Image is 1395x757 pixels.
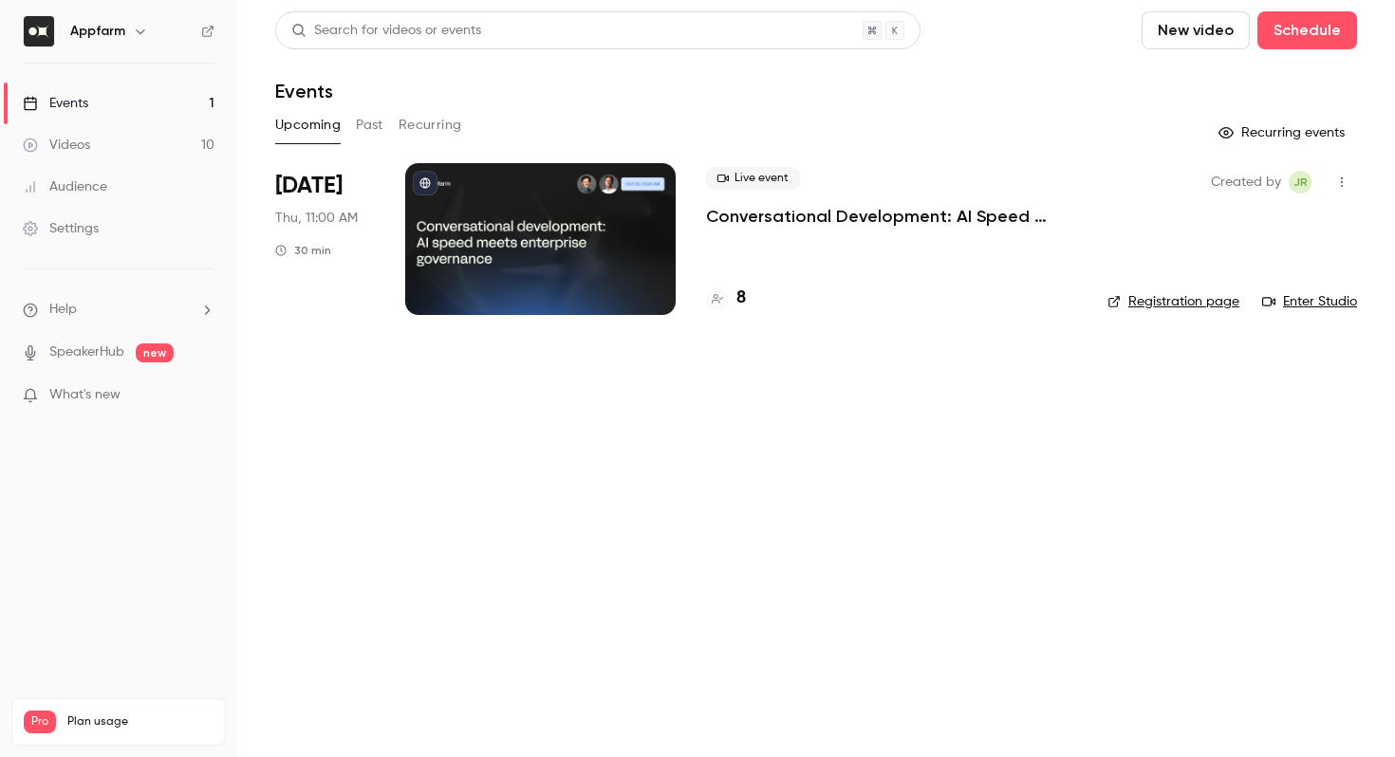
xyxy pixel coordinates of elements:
[24,711,56,733] span: Pro
[706,286,746,311] a: 8
[275,110,341,140] button: Upcoming
[291,21,481,41] div: Search for videos or events
[23,300,214,320] li: help-dropdown-opener
[356,110,383,140] button: Past
[1293,171,1308,194] span: JR
[192,387,214,404] iframe: Noticeable Trigger
[275,171,343,201] span: [DATE]
[1211,171,1281,194] span: Created by
[23,177,107,196] div: Audience
[706,205,1077,228] a: Conversational Development: AI Speed Meets Enterprise Governance
[23,219,99,238] div: Settings
[275,243,331,258] div: 30 min
[1142,11,1250,49] button: New video
[49,300,77,320] span: Help
[275,80,333,102] h1: Events
[67,714,214,729] span: Plan usage
[24,16,54,46] img: Appfarm
[275,163,375,315] div: Oct 30 Thu, 11:00 AM (Europe/Oslo)
[706,167,800,190] span: Live event
[70,22,125,41] h6: Appfarm
[1107,292,1239,311] a: Registration page
[399,110,462,140] button: Recurring
[275,209,358,228] span: Thu, 11:00 AM
[1289,171,1311,194] span: Julie Remen
[23,136,90,155] div: Videos
[1257,11,1357,49] button: Schedule
[23,94,88,113] div: Events
[136,343,174,362] span: new
[1262,292,1357,311] a: Enter Studio
[49,342,124,362] a: SpeakerHub
[49,385,121,405] span: What's new
[736,286,746,311] h4: 8
[1210,118,1357,148] button: Recurring events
